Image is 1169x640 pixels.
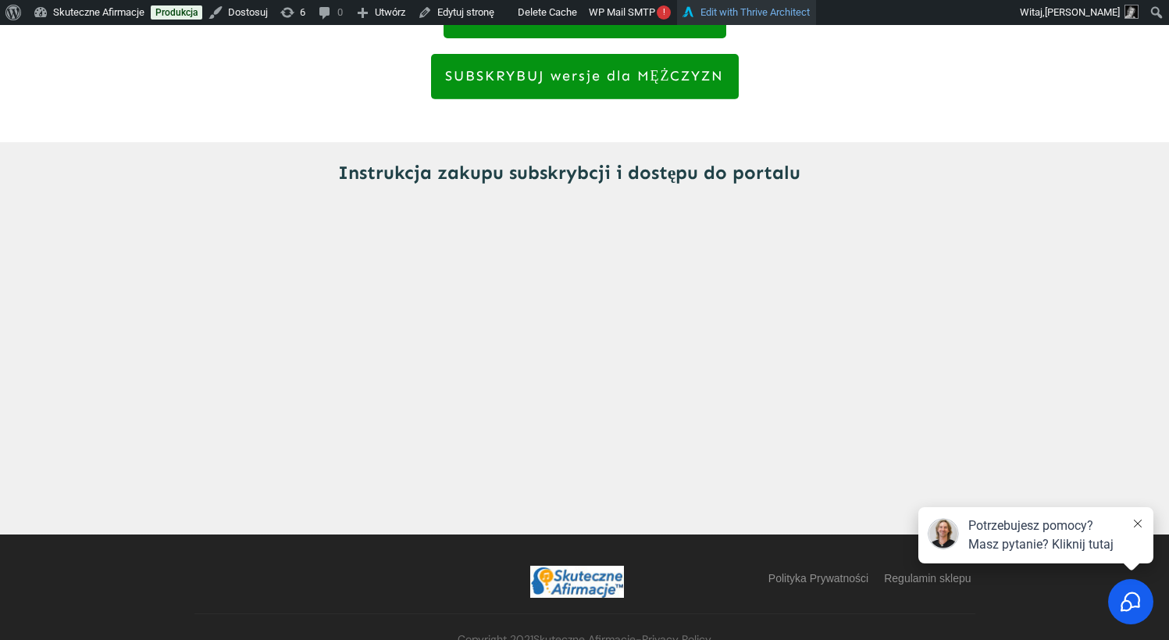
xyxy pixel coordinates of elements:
[445,68,725,85] span: SUBSKRYBUJ wersje dla MĘŻCZYZN
[768,567,868,589] a: Polityka Prywatności
[1045,6,1120,18] span: [PERSON_NAME]
[333,219,836,502] iframe: Responsive Video
[151,5,202,20] a: Produkcja
[431,54,739,99] a: SUBSKRYBUJ wersje dla MĘŻCZYZN
[884,567,971,589] a: Regulamin sklepu
[333,159,806,202] h5: Instrukcja zakupu subskrybcji i dostępu do portalu
[657,5,671,20] span: !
